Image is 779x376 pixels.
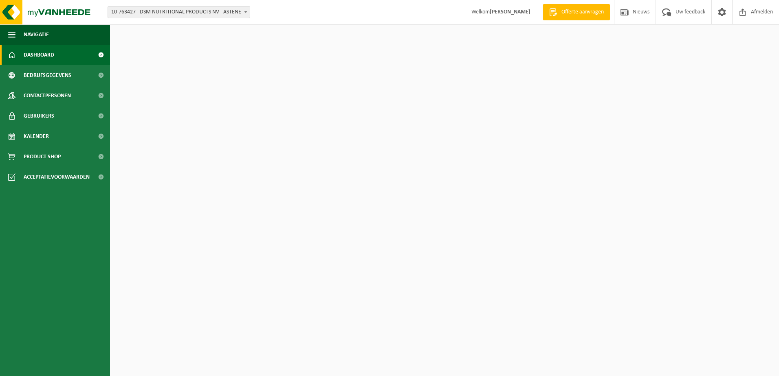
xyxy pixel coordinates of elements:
span: Offerte aanvragen [559,8,606,16]
span: Bedrijfsgegevens [24,65,71,85]
span: Acceptatievoorwaarden [24,167,90,187]
span: Contactpersonen [24,85,71,106]
span: 10-763427 - DSM NUTRITIONAL PRODUCTS NV - ASTENE [108,7,250,18]
a: Offerte aanvragen [543,4,610,20]
span: Dashboard [24,45,54,65]
span: Gebruikers [24,106,54,126]
span: Kalender [24,126,49,146]
span: 10-763427 - DSM NUTRITIONAL PRODUCTS NV - ASTENE [108,6,250,18]
span: Product Shop [24,146,61,167]
strong: [PERSON_NAME] [490,9,530,15]
span: Navigatie [24,24,49,45]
